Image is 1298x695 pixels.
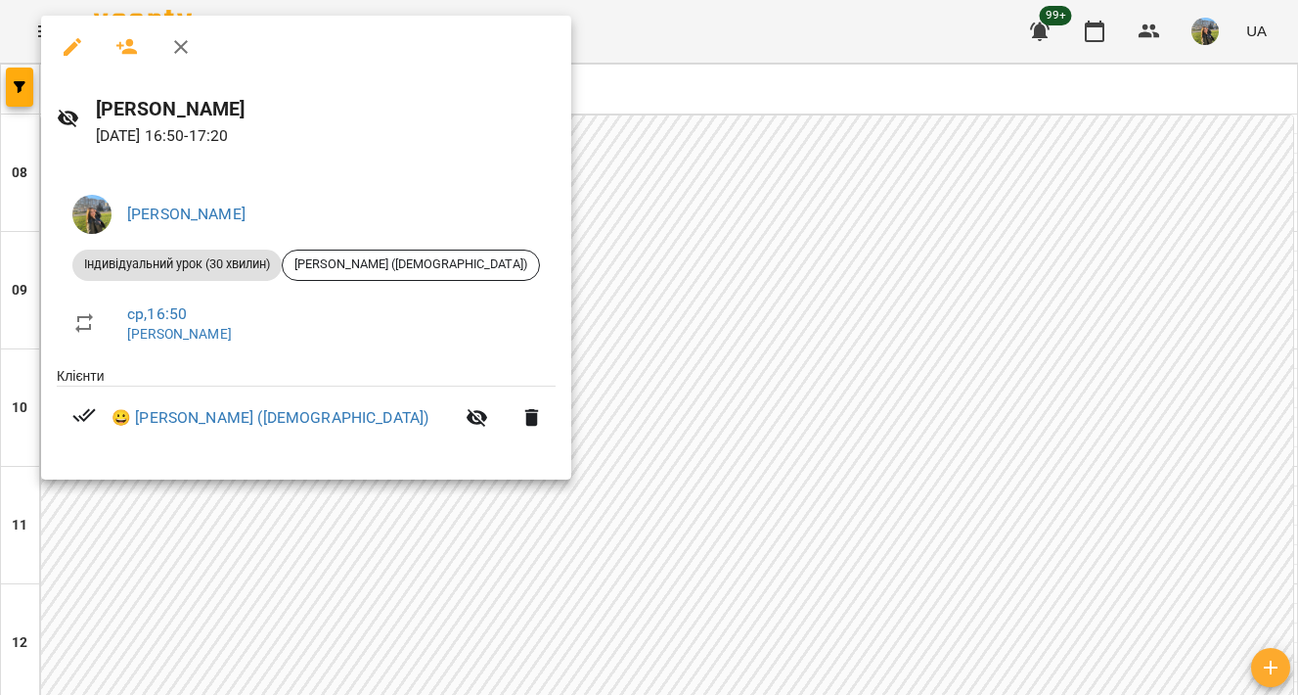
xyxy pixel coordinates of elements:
[127,205,246,223] a: [PERSON_NAME]
[127,326,232,342] a: [PERSON_NAME]
[112,406,428,430] a: 😀 [PERSON_NAME] ([DEMOGRAPHIC_DATA])
[72,195,112,234] img: f0a73d492ca27a49ee60cd4b40e07bce.jpeg
[127,304,187,323] a: ср , 16:50
[96,124,556,148] p: [DATE] 16:50 - 17:20
[96,94,556,124] h6: [PERSON_NAME]
[282,250,540,281] div: [PERSON_NAME] ([DEMOGRAPHIC_DATA])
[72,403,96,427] svg: Візит сплачено
[57,366,556,457] ul: Клієнти
[72,255,282,273] span: Індивідуальний урок (30 хвилин)
[283,255,539,273] span: [PERSON_NAME] ([DEMOGRAPHIC_DATA])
